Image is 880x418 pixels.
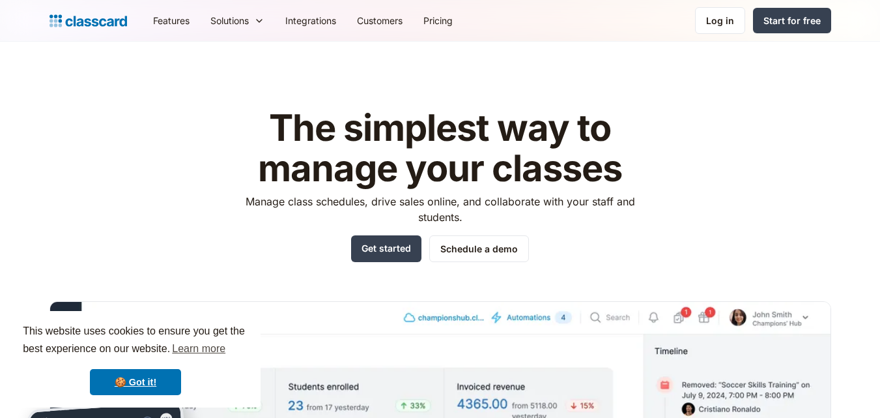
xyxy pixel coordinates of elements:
a: Schedule a demo [429,235,529,262]
div: Solutions [200,6,275,35]
p: Manage class schedules, drive sales online, and collaborate with your staff and students. [233,194,647,225]
div: Start for free [763,14,821,27]
a: home [50,12,127,30]
a: Get started [351,235,421,262]
a: Integrations [275,6,347,35]
a: Customers [347,6,413,35]
a: Pricing [413,6,463,35]
a: Start for free [753,8,831,33]
a: Log in [695,7,745,34]
h1: The simplest way to manage your classes [233,108,647,188]
a: learn more about cookies [170,339,227,359]
div: cookieconsent [10,311,261,408]
span: This website uses cookies to ensure you get the best experience on our website. [23,323,248,359]
div: Solutions [210,14,249,27]
a: Features [143,6,200,35]
div: Log in [706,14,734,27]
a: dismiss cookie message [90,369,181,395]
